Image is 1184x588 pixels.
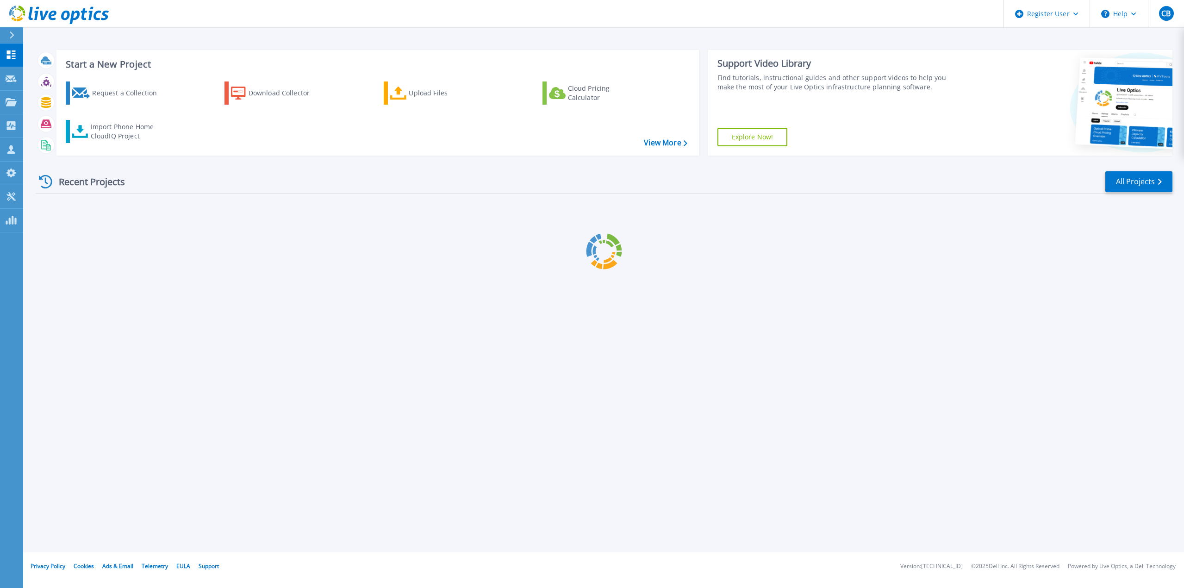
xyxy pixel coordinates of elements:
[102,562,133,570] a: Ads & Email
[1105,171,1172,192] a: All Projects
[542,81,646,105] a: Cloud Pricing Calculator
[176,562,190,570] a: EULA
[384,81,487,105] a: Upload Files
[971,563,1059,569] li: © 2025 Dell Inc. All Rights Reserved
[568,84,642,102] div: Cloud Pricing Calculator
[717,73,958,92] div: Find tutorials, instructional guides and other support videos to help you make the most of your L...
[91,122,163,141] div: Import Phone Home CloudIQ Project
[409,84,483,102] div: Upload Files
[36,170,137,193] div: Recent Projects
[199,562,219,570] a: Support
[224,81,328,105] a: Download Collector
[1161,10,1171,17] span: CB
[717,128,788,146] a: Explore Now!
[31,562,65,570] a: Privacy Policy
[900,563,963,569] li: Version: [TECHNICAL_ID]
[74,562,94,570] a: Cookies
[1068,563,1176,569] li: Powered by Live Optics, a Dell Technology
[717,57,958,69] div: Support Video Library
[249,84,323,102] div: Download Collector
[142,562,168,570] a: Telemetry
[66,59,687,69] h3: Start a New Project
[66,81,169,105] a: Request a Collection
[644,138,687,147] a: View More
[92,84,166,102] div: Request a Collection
